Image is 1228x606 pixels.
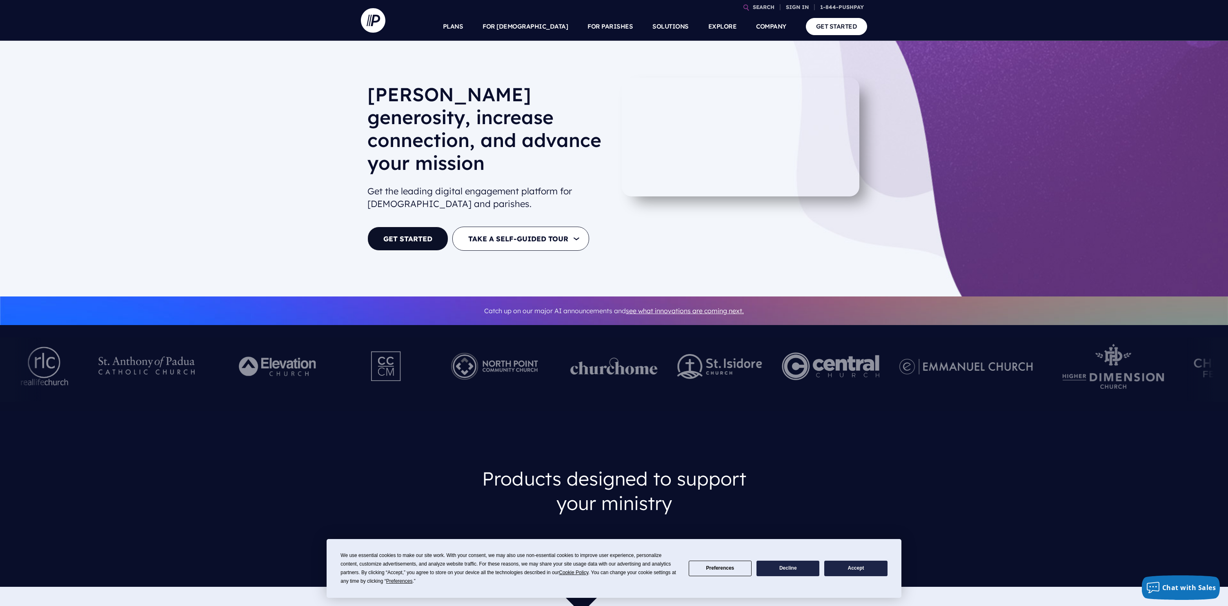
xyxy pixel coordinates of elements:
[824,561,887,577] button: Accept
[452,227,589,251] button: TAKE A SELF-GUIDED TOUR
[652,12,689,41] a: SOLUTIONS
[708,12,737,41] a: EXPLORE
[689,561,752,577] button: Preferences
[367,182,607,214] h2: Get the leading digital engagement platform for [DEMOGRAPHIC_DATA] and parishes.
[386,578,413,584] span: Preferences
[626,307,744,315] a: see what innovations are coming next.
[559,570,588,575] span: Cookie Policy
[756,561,819,577] button: Decline
[1162,583,1216,592] span: Chat with Sales
[1052,344,1174,389] img: HD-logo-white-2
[19,344,71,389] img: RLChurchpng-01
[367,302,861,320] p: Catch up on our major AI announcements and
[587,12,633,41] a: FOR PARISHES
[438,344,551,389] img: Pushpay_Logo__NorthPoint
[461,460,767,521] h3: Products designed to support your ministry
[354,344,419,389] img: Pushpay_Logo__CCM
[677,354,762,379] img: pp_logos_2
[899,359,1032,374] img: pp_logos_3
[340,551,679,586] div: We use essential cookies to make our site work. With your consent, we may also use non-essential ...
[367,83,607,181] h1: [PERSON_NAME] generosity, increase connection, and advance your mission
[443,12,463,41] a: PLANS
[222,344,335,389] img: Pushpay_Logo__Elevation
[806,18,868,35] a: GET STARTED
[570,358,658,375] img: pp_logos_1
[91,344,203,389] img: Pushpay_Logo__StAnthony
[1142,575,1220,600] button: Chat with Sales
[756,12,786,41] a: COMPANY
[327,539,901,598] div: Cookie Consent Prompt
[483,12,568,41] a: FOR [DEMOGRAPHIC_DATA]
[782,344,879,389] img: Central Church Henderson NV
[367,227,448,251] a: GET STARTED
